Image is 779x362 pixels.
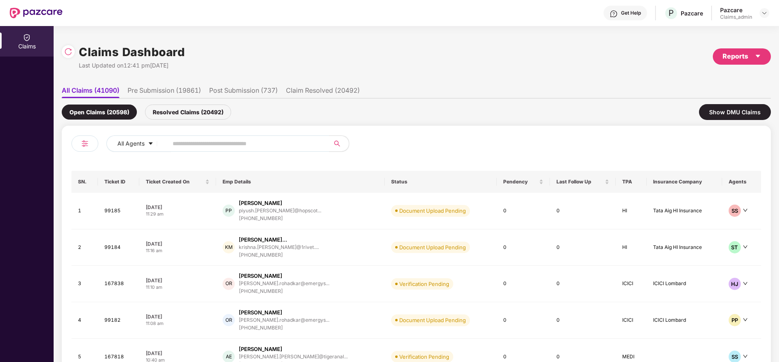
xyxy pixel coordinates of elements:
[71,229,98,266] td: 2
[616,193,647,229] td: HI
[146,284,210,291] div: 11:10 am
[729,205,741,217] div: SS
[743,354,748,359] span: down
[239,244,319,250] div: krishna.[PERSON_NAME]@1rivet....
[669,8,674,18] span: P
[146,247,210,254] div: 11:16 am
[616,229,647,266] td: HI
[98,229,140,266] td: 99184
[616,266,647,302] td: ICICI
[723,51,761,61] div: Reports
[550,302,616,339] td: 0
[239,272,282,280] div: [PERSON_NAME]
[98,302,140,339] td: 99182
[239,317,329,323] div: [PERSON_NAME].rohadkar@emergys...
[647,193,722,229] td: Tata Aig HI Insurance
[239,345,282,353] div: [PERSON_NAME]
[148,141,154,147] span: caret-down
[743,281,748,286] span: down
[64,48,72,56] img: svg+xml;base64,PHN2ZyBpZD0iUmVsb2FkLTMyeDMyIiB4bWxucz0iaHR0cDovL3d3dy53My5vcmcvMjAwMC9zdmciIHdpZH...
[239,288,329,295] div: [PHONE_NUMBER]
[79,43,185,61] h1: Claims Dashboard
[223,278,235,290] div: OR
[720,6,752,14] div: Pazcare
[239,215,321,222] div: [PHONE_NUMBER]
[145,105,231,120] div: Resolved Claims (20492)
[497,302,550,339] td: 0
[146,240,210,247] div: [DATE]
[117,139,145,148] span: All Agents
[146,350,210,357] div: [DATE]
[329,140,345,147] span: search
[139,171,216,193] th: Ticket Created On
[743,317,748,322] span: down
[399,243,466,251] div: Document Upload Pending
[71,171,98,193] th: SN.
[681,9,703,17] div: Pazcare
[62,86,119,98] li: All Claims (41090)
[146,313,210,320] div: [DATE]
[399,353,449,361] div: Verification Pending
[647,302,722,339] td: ICICI Lombard
[399,207,466,215] div: Document Upload Pending
[146,320,210,327] div: 11:08 am
[146,204,210,211] div: [DATE]
[239,309,282,316] div: [PERSON_NAME]
[98,193,140,229] td: 99185
[239,251,319,259] div: [PHONE_NUMBER]
[647,171,722,193] th: Insurance Company
[755,53,761,59] span: caret-down
[106,135,171,152] button: All Agentscaret-down
[239,281,329,286] div: [PERSON_NAME].rohadkar@emergys...
[71,302,98,339] td: 4
[550,266,616,302] td: 0
[71,266,98,302] td: 3
[146,179,203,185] span: Ticket Created On
[223,205,235,217] div: PP
[550,193,616,229] td: 0
[385,171,497,193] th: Status
[62,105,137,120] div: Open Claims (20598)
[729,241,741,253] div: ST
[556,179,603,185] span: Last Follow Up
[722,171,762,193] th: Agents
[239,199,282,207] div: [PERSON_NAME]
[550,171,616,193] th: Last Follow Up
[699,104,771,120] div: Show DMU Claims
[10,8,63,18] img: New Pazcare Logo
[616,302,647,339] td: ICICI
[743,208,748,213] span: down
[729,314,741,326] div: PP
[743,244,748,249] span: down
[761,10,768,16] img: svg+xml;base64,PHN2ZyBpZD0iRHJvcGRvd24tMzJ4MzIiIHhtbG5zPSJodHRwOi8vd3d3LnczLm9yZy8yMDAwL3N2ZyIgd2...
[71,193,98,229] td: 1
[98,171,140,193] th: Ticket ID
[223,314,235,326] div: OR
[729,278,741,290] div: HJ
[616,171,647,193] th: TPA
[647,229,722,266] td: Tata Aig HI Insurance
[146,211,210,218] div: 11:29 am
[146,277,210,284] div: [DATE]
[79,61,185,70] div: Last Updated on 12:41 pm[DATE]
[329,135,349,152] button: search
[497,171,550,193] th: Pendency
[503,179,537,185] span: Pendency
[497,229,550,266] td: 0
[23,33,31,41] img: svg+xml;base64,PHN2ZyBpZD0iQ2xhaW0iIHhtbG5zPSJodHRwOi8vd3d3LnczLm9yZy8yMDAwL3N2ZyIgd2lkdGg9IjIwIi...
[647,266,722,302] td: ICICI Lombard
[399,316,466,324] div: Document Upload Pending
[621,10,641,16] div: Get Help
[239,208,321,213] div: piyush.[PERSON_NAME]@hopscot...
[98,266,140,302] td: 167838
[80,139,90,148] img: svg+xml;base64,PHN2ZyB4bWxucz0iaHR0cDovL3d3dy53My5vcmcvMjAwMC9zdmciIHdpZHRoPSIyNCIgaGVpZ2h0PSIyNC...
[399,280,449,288] div: Verification Pending
[497,193,550,229] td: 0
[610,10,618,18] img: svg+xml;base64,PHN2ZyBpZD0iSGVscC0zMngzMiIgeG1sbnM9Imh0dHA6Ly93d3cudzMub3JnLzIwMDAvc3ZnIiB3aWR0aD...
[550,229,616,266] td: 0
[239,354,348,359] div: [PERSON_NAME].[PERSON_NAME]@tigeranal...
[239,236,287,244] div: [PERSON_NAME]...
[239,324,329,332] div: [PHONE_NUMBER]
[128,86,201,98] li: Pre Submission (19861)
[497,266,550,302] td: 0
